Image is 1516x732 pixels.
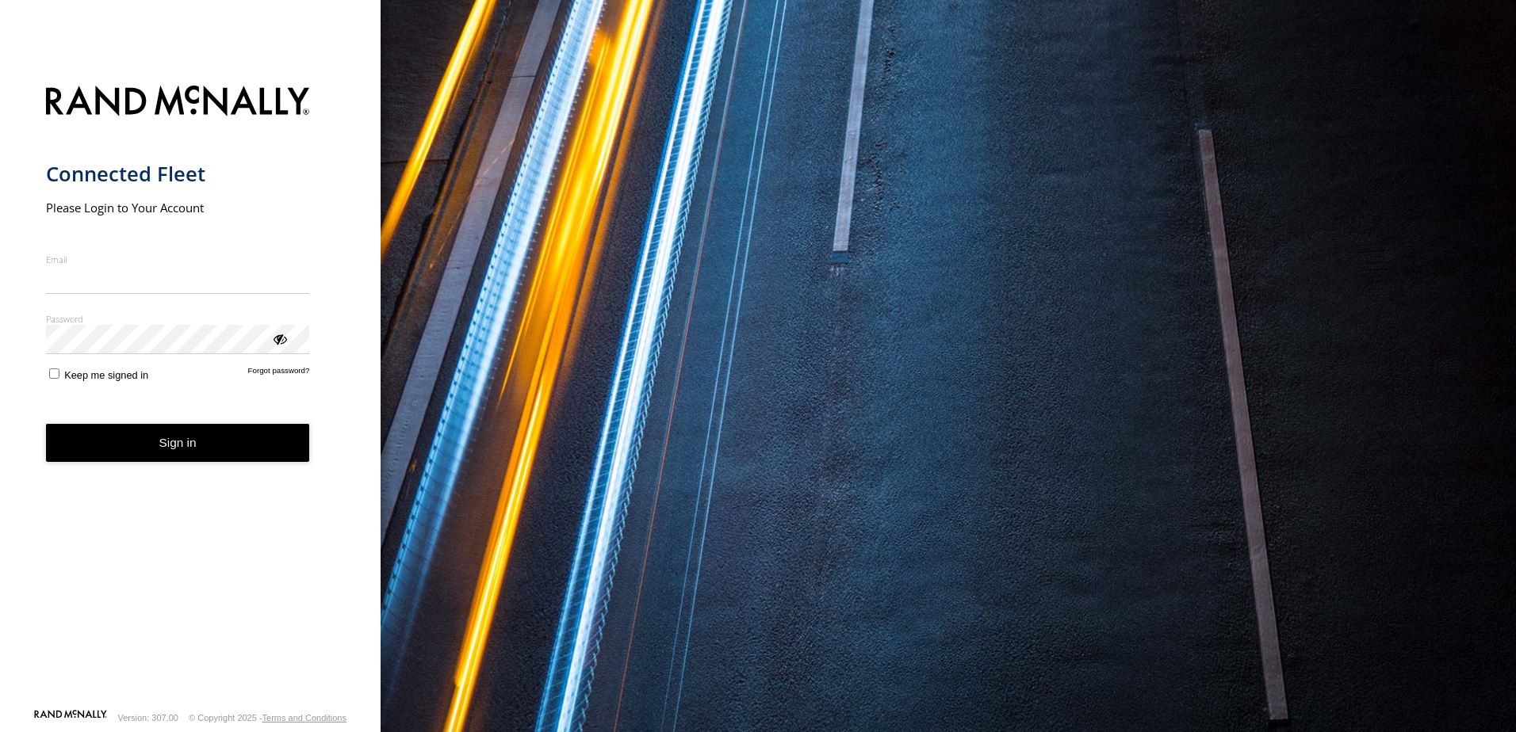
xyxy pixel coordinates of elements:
[46,82,310,123] img: Rand McNally
[46,200,310,215] h2: Please Login to Your Account
[46,254,310,265] label: Email
[46,313,310,325] label: Password
[248,366,310,381] a: Forgot password?
[262,713,346,722] a: Terms and Conditions
[46,76,335,708] form: main
[189,713,346,722] div: © Copyright 2025 -
[34,710,107,726] a: Visit our Website
[271,330,287,346] div: ViewPassword
[64,369,148,381] span: Keep me signed in
[46,161,310,187] h1: Connected Fleet
[46,424,310,463] button: Sign in
[49,368,59,379] input: Keep me signed in
[118,713,178,722] div: Version: 307.00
